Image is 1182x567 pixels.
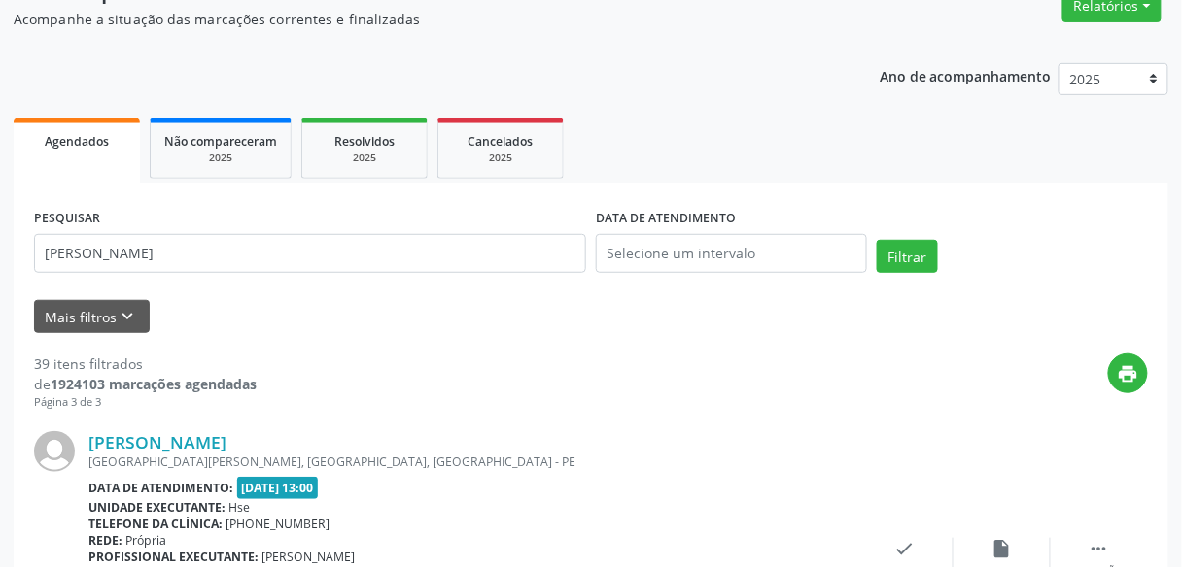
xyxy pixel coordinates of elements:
b: Telefone da clínica: [88,516,223,532]
i: keyboard_arrow_down [118,306,139,327]
span: [DATE] 13:00 [237,477,319,499]
div: 2025 [452,150,549,165]
b: Data de atendimento: [88,480,233,496]
span: Agendados [45,133,109,150]
b: Rede: [88,532,122,549]
span: Resolvidos [334,133,395,150]
div: 2025 [316,150,413,165]
i:  [1089,538,1110,559]
div: de [34,374,257,394]
button: Filtrar [877,240,938,273]
i: insert_drive_file [991,538,1013,559]
a: [PERSON_NAME] [88,431,226,452]
input: Nome, código do beneficiário ou CPF [34,234,586,273]
p: Acompanhe a situação das marcações correntes e finalizadas [14,9,822,29]
span: Cancelados [469,133,534,150]
b: Profissional executante: [88,549,259,565]
span: [PERSON_NAME] [262,549,356,565]
div: [GEOGRAPHIC_DATA][PERSON_NAME], [GEOGRAPHIC_DATA], [GEOGRAPHIC_DATA] - PE [88,453,856,470]
span: Hse [229,499,251,516]
strong: 1924103 marcações agendadas [51,375,257,393]
input: Selecione um intervalo [596,234,867,273]
button: Mais filtroskeyboard_arrow_down [34,300,150,334]
img: img [34,431,75,472]
button: print [1108,353,1148,393]
p: Ano de acompanhamento [880,63,1052,87]
span: [PHONE_NUMBER] [226,516,330,532]
label: PESQUISAR [34,204,100,234]
i: check [894,538,916,559]
div: Página 3 de 3 [34,394,257,411]
div: 2025 [164,150,277,165]
i: print [1118,363,1139,384]
b: Unidade executante: [88,499,226,516]
span: Própria [126,532,167,549]
label: DATA DE ATENDIMENTO [596,204,736,234]
span: Não compareceram [164,133,277,150]
div: 39 itens filtrados [34,353,257,374]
